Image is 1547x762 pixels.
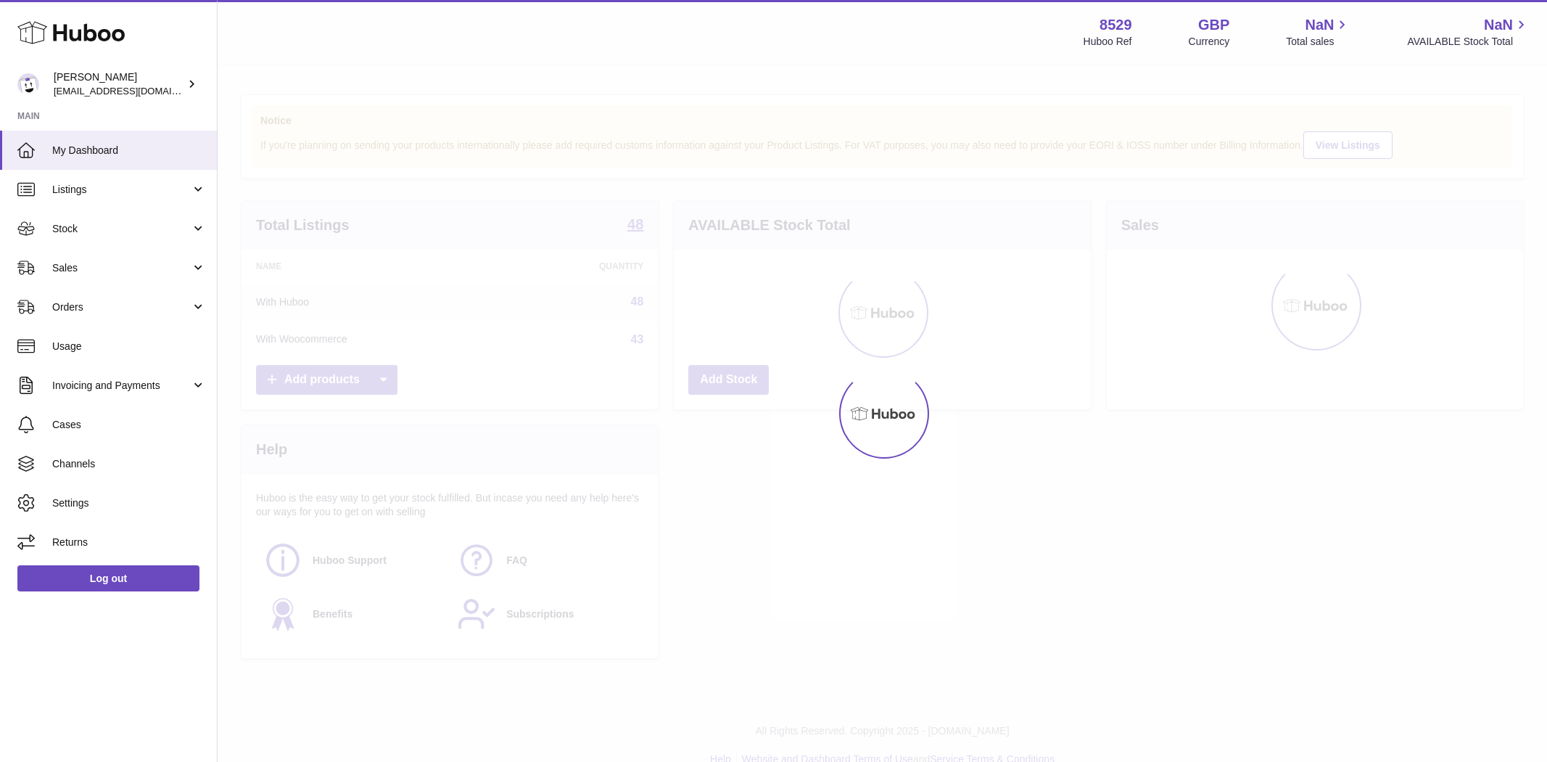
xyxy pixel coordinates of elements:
span: NaN [1484,15,1513,35]
span: Sales [52,261,191,275]
span: Listings [52,183,191,197]
span: AVAILABLE Stock Total [1407,35,1530,49]
span: Invoicing and Payments [52,379,191,393]
span: Returns [52,536,206,549]
span: Orders [52,300,191,314]
span: NaN [1305,15,1334,35]
div: Huboo Ref [1084,35,1132,49]
span: Stock [52,222,191,236]
span: Channels [52,457,206,471]
div: Currency [1189,35,1230,49]
strong: 8529 [1100,15,1132,35]
a: NaN Total sales [1286,15,1350,49]
span: [EMAIL_ADDRESS][DOMAIN_NAME] [54,85,213,97]
span: Cases [52,418,206,432]
span: Usage [52,340,206,353]
span: Settings [52,496,206,510]
strong: GBP [1198,15,1229,35]
div: [PERSON_NAME] [54,70,184,98]
img: internalAdmin-8529@internal.huboo.com [17,73,39,95]
span: My Dashboard [52,144,206,157]
span: Total sales [1286,35,1350,49]
a: NaN AVAILABLE Stock Total [1407,15,1530,49]
a: Log out [17,565,199,591]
